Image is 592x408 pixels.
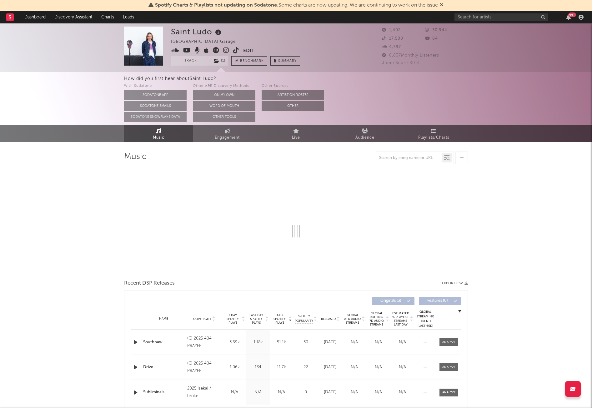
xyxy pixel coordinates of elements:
[295,364,317,371] div: 22
[262,101,324,111] button: Other
[224,389,245,396] div: N/A
[97,11,118,23] a: Charts
[271,339,292,346] div: 51.1k
[262,90,324,100] button: Artist on Roster
[248,389,268,396] div: N/A
[344,364,365,371] div: N/A
[382,45,401,49] span: 4,797
[143,389,184,396] a: Subliminals
[368,339,389,346] div: N/A
[568,12,576,17] div: 99 +
[392,311,409,326] span: Estimated % Playlist Streams Last Day
[292,134,300,142] span: Live
[210,56,228,66] span: ( 1 )
[382,37,403,41] span: 17,500
[210,56,228,66] button: (1)
[240,57,264,65] span: Benchmark
[248,364,268,371] div: 134
[193,82,255,90] div: Other A&R Discovery Methods
[231,56,267,66] a: Benchmark
[419,297,461,305] button: Features(0)
[271,364,292,371] div: 11.7k
[124,90,187,100] button: Sodatone App
[321,317,336,321] span: Released
[295,389,317,396] div: 0
[193,125,262,142] a: Engagement
[344,389,365,396] div: N/A
[187,335,221,350] div: (C) 2025 404 PRAYER
[193,101,255,111] button: Word Of Mouth
[124,125,193,142] a: Music
[271,313,288,325] span: ATD Spotify Plays
[118,11,138,23] a: Leads
[193,112,255,122] button: Other Tools
[454,13,548,21] input: Search for artists
[248,339,268,346] div: 1.18k
[344,339,365,346] div: N/A
[20,11,50,23] a: Dashboard
[423,299,452,303] span: Features ( 0 )
[399,125,468,142] a: Playlists/Charts
[171,27,223,37] div: Saint Ludo
[50,11,97,23] a: Discovery Assistant
[392,339,413,346] div: N/A
[153,134,164,142] span: Music
[270,56,300,66] button: Summary
[416,310,435,328] div: Global Streaming Trend (Last 60D)
[382,61,419,65] span: Jump Score: 80.8
[124,112,187,122] button: Sodatone Snowflake Data
[330,125,399,142] a: Audience
[124,101,187,111] button: Sodatone Emails
[372,297,414,305] button: Originals(3)
[262,82,324,90] div: Other Sources
[171,38,243,46] div: [GEOGRAPHIC_DATA] | Garage
[248,313,264,325] span: Last Day Spotify Plays
[224,339,245,346] div: 3.69k
[418,134,449,142] span: Playlists/Charts
[392,389,413,396] div: N/A
[320,389,341,396] div: [DATE]
[224,313,241,325] span: 7 Day Spotify Plays
[355,134,374,142] span: Audience
[392,364,413,371] div: N/A
[124,280,175,287] span: Recent DSP Releases
[425,28,447,32] span: 30,944
[187,385,221,400] div: 2025 Isekai / broke
[124,75,592,82] div: How did you first hear about Saint Ludo ?
[171,56,210,66] button: Track
[344,313,361,325] span: Global ATD Audio Streams
[368,364,389,371] div: N/A
[566,15,571,20] button: 99+
[376,156,442,161] input: Search by song name or URL
[382,28,401,32] span: 1,402
[425,37,438,41] span: 64
[442,281,468,285] button: Export CSV
[155,3,277,8] span: Spotify Charts & Playlists not updating on Sodatone
[382,53,439,57] span: 6,837 Monthly Listeners
[376,299,405,303] span: Originals ( 3 )
[143,316,184,321] div: Name
[143,364,184,371] a: Drive
[320,339,341,346] div: [DATE]
[193,90,255,100] button: On My Own
[193,317,211,321] span: Copyright
[320,364,341,371] div: [DATE]
[271,389,292,396] div: N/A
[215,134,240,142] span: Engagement
[295,339,317,346] div: 30
[224,364,245,371] div: 1.06k
[368,311,385,326] span: Global Rolling 7D Audio Streams
[295,314,313,323] span: Spotify Popularity
[278,59,297,63] span: Summary
[262,125,330,142] a: Live
[440,3,444,8] span: Dismiss
[155,3,438,8] span: : Some charts are now updating. We are continuing to work on the issue
[243,47,254,55] button: Edit
[143,339,184,346] a: Southpaw
[124,82,187,90] div: With Sodatone
[368,389,389,396] div: N/A
[187,360,221,375] div: (C) 2025 404 PRAYER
